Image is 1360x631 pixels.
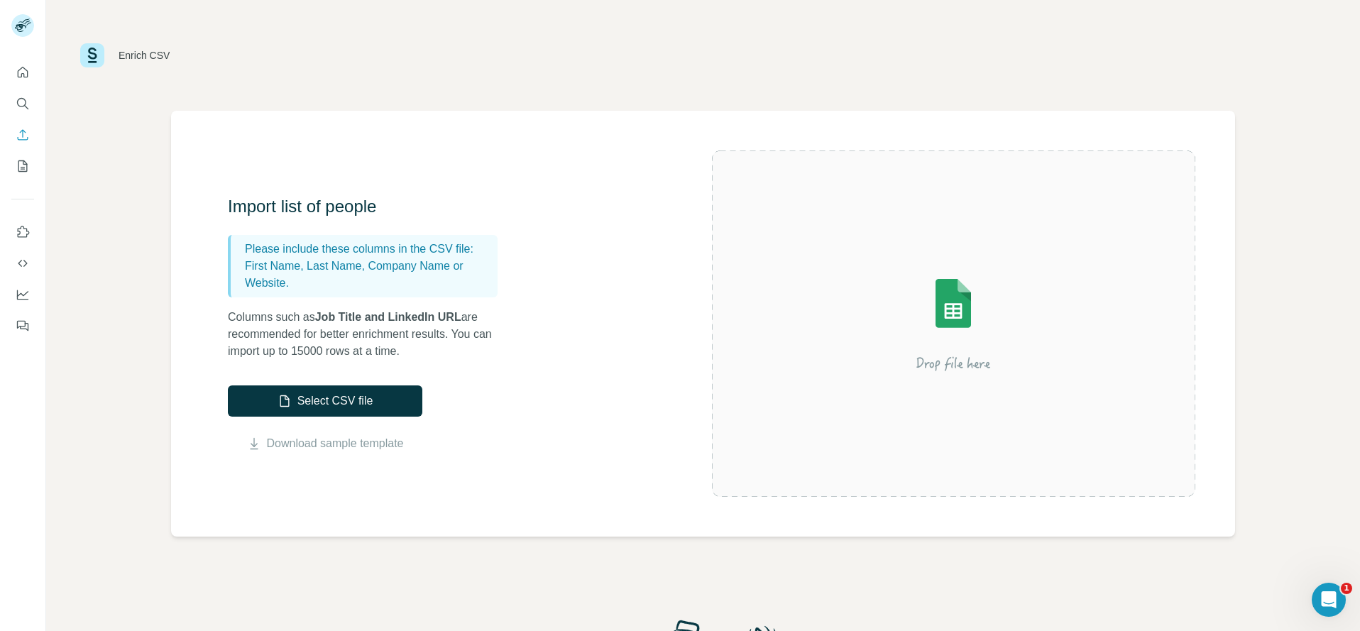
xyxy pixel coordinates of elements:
button: Quick start [11,60,34,85]
button: Search [11,91,34,116]
button: Select CSV file [228,385,422,417]
iframe: Intercom live chat [1312,583,1346,617]
img: Surfe Illustration - Drop file here or select below [826,238,1081,409]
button: Dashboard [11,282,34,307]
button: Use Surfe on LinkedIn [11,219,34,245]
span: 1 [1341,583,1352,594]
button: My lists [11,153,34,179]
button: Download sample template [228,435,422,452]
button: Feedback [11,313,34,339]
img: Surfe Logo [80,43,104,67]
button: Enrich CSV [11,122,34,148]
span: Job Title and LinkedIn URL [315,311,461,323]
h3: Import list of people [228,195,512,218]
div: Enrich CSV [119,48,170,62]
p: Please include these columns in the CSV file: [245,241,492,258]
a: Download sample template [267,435,404,452]
p: Columns such as are recommended for better enrichment results. You can import up to 15000 rows at... [228,309,512,360]
p: First Name, Last Name, Company Name or Website. [245,258,492,292]
button: Use Surfe API [11,251,34,276]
